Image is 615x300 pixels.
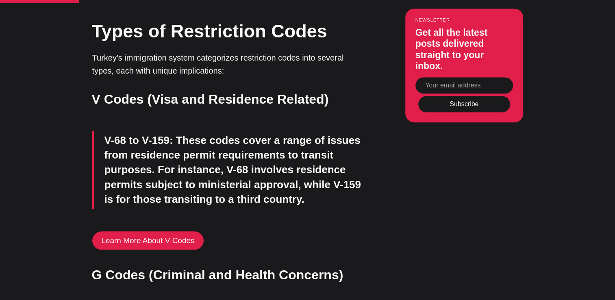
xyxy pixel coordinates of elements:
[92,231,204,250] a: Learn More About V Codes
[104,133,365,207] p: : These codes cover a range of issues from residence permit requirements to transit purposes. For...
[415,78,513,94] input: Your email address
[418,96,510,113] button: Subscribe
[92,90,364,109] h3: V Codes (Visa and Residence Related)
[92,51,365,77] p: Turkey's immigration system categorizes restriction codes into several types, each with unique im...
[92,266,364,284] h3: G Codes (Criminal and Health Concerns)
[92,18,364,44] h2: Types of Restriction Codes
[104,134,170,146] strong: V-68 to V-159
[415,27,513,72] h3: Get all the latest posts delivered straight to your inbox.
[415,18,513,23] small: Newsletter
